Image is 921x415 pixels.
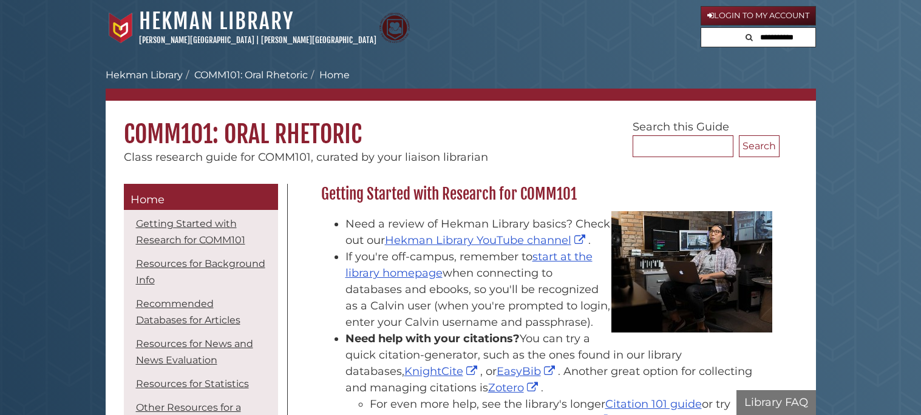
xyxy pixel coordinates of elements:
strong: Need help with your citations? [345,332,520,345]
a: [PERSON_NAME][GEOGRAPHIC_DATA] [139,35,254,45]
img: Calvin University [106,13,136,43]
a: Hekman Library [106,69,183,81]
a: Citation 101 guide [605,397,702,411]
a: Resources for Statistics [136,378,249,390]
li: Need a review of Hekman Library basics? Check out our . [345,216,773,249]
a: Login to My Account [701,6,816,25]
a: [PERSON_NAME][GEOGRAPHIC_DATA] [261,35,376,45]
button: Search [739,135,780,157]
img: Calvin Theological Seminary [379,13,410,43]
a: Resources for News and News Evaluation [136,338,253,366]
a: KnightCite [404,365,480,378]
li: Home [308,68,350,83]
a: Getting Started with Research for COMM101 [136,218,245,246]
h1: COMM101: Oral Rhetoric [106,101,816,149]
li: If you're off-campus, remember to when connecting to databases and ebooks, so you'll be recognize... [345,249,773,331]
a: Home [124,184,278,211]
a: COMM101: Oral Rhetoric [194,69,308,81]
span: | [256,35,259,45]
span: Class research guide for COMM101, curated by your liaison librarian [124,150,488,164]
span: Home [131,193,165,206]
button: Search [742,28,756,44]
a: Recommended Databases for Articles [136,298,240,326]
a: Resources for Background Info [136,258,265,286]
a: Hekman Library YouTube channel [385,234,588,247]
a: Hekman Library [139,8,294,35]
a: Zotero [488,381,541,394]
h2: Getting Started with Research for COMM101 [315,184,780,204]
a: EasyBib [497,365,558,378]
button: Library FAQ [736,390,816,415]
a: start at the library homepage [345,250,593,280]
i: Search [746,33,753,41]
nav: breadcrumb [106,68,816,101]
